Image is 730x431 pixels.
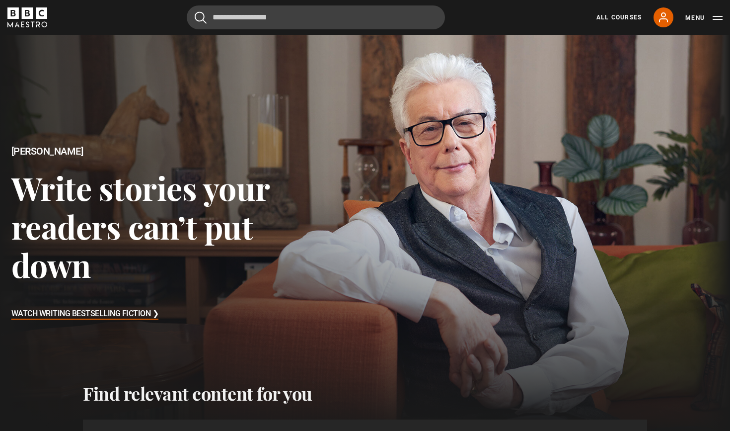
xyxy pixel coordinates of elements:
h2: Find relevant content for you [83,383,647,404]
button: Submit the search query [195,11,207,24]
h2: [PERSON_NAME] [11,146,292,157]
h3: Write stories your readers can’t put down [11,169,292,284]
button: Toggle navigation [685,13,723,23]
a: All Courses [596,13,642,22]
svg: BBC Maestro [7,7,47,27]
h3: Watch Writing Bestselling Fiction ❯ [11,307,159,322]
input: Search [187,5,445,29]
